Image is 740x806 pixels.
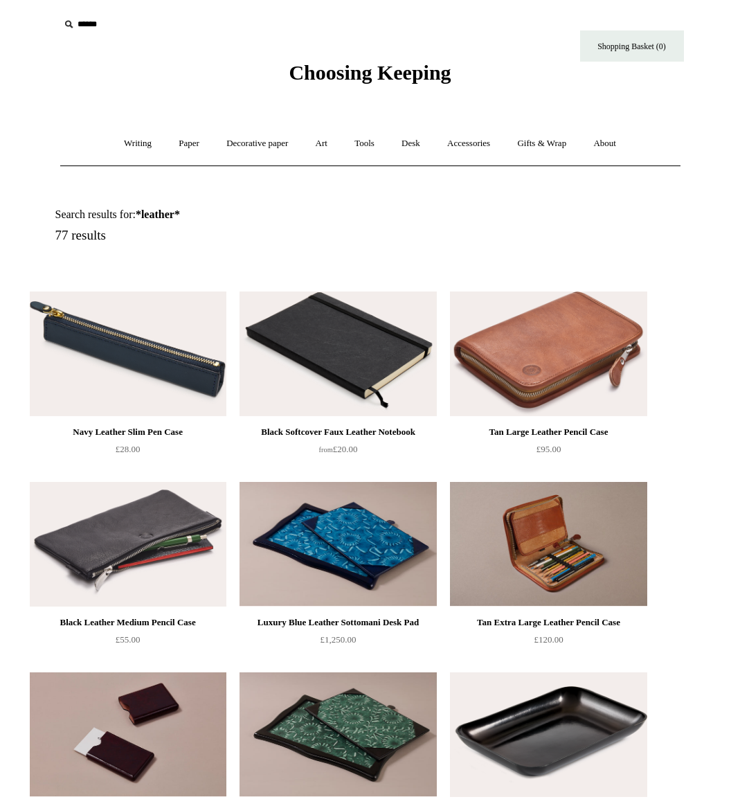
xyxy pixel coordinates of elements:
span: £55.00 [116,634,141,645]
span: £20.00 [319,444,358,454]
span: Choosing Keeping [289,61,451,84]
h1: Search results for: [55,208,386,221]
img: Luxury Blue Leather Sottomani Desk Pad [240,482,436,607]
a: Tortoise Choosing Keeping Leather Card Holder Tortoise Choosing Keeping Leather Card Holder [30,672,226,797]
a: Black Leather Medium Pencil Case Black Leather Medium Pencil Case [30,482,226,607]
img: Navy Leather Slim Pen Case [30,292,226,416]
span: £1,250.00 [321,634,357,645]
img: Black Leather Medium Pencil Case [30,482,226,607]
a: Accessories [435,125,503,162]
img: Tan Large Leather Pencil Case [450,292,647,416]
a: Desk [389,125,433,162]
a: Tan Extra Large Leather Pencil Case Tan Extra Large Leather Pencil Case [450,482,647,607]
a: Art [303,125,340,162]
a: Paper [166,125,212,162]
span: £28.00 [116,444,141,454]
div: Black Softcover Faux Leather Notebook [243,424,433,440]
a: Black Softcover Faux Leather Notebook from£20.00 [240,424,436,481]
a: Decorative paper [214,125,300,162]
div: Navy Leather Slim Pen Case [33,424,223,440]
a: Tan Large Leather Pencil Case Tan Large Leather Pencil Case [450,292,647,416]
div: Black Leather Medium Pencil Case [33,614,223,631]
a: Luxury Black Leather Sottomani Desk Pad Luxury Black Leather Sottomani Desk Pad [240,672,436,797]
a: Navy Leather Slim Pen Case Navy Leather Slim Pen Case [30,292,226,416]
a: Black Leather Medium Pencil Case £55.00 [30,614,226,671]
a: Writing [111,125,164,162]
span: £120.00 [534,634,563,645]
a: Gifts & Wrap [505,125,579,162]
a: Choosing Keeping [289,72,451,82]
a: Tan Large Leather Pencil Case £95.00 [450,424,647,481]
a: About [581,125,629,162]
a: Luxury Blue Leather Sottomani Desk Pad Luxury Blue Leather Sottomani Desk Pad [240,482,436,607]
a: Shopping Basket (0) [580,30,684,62]
span: from [319,446,333,454]
img: Tan Extra Large Leather Pencil Case [450,482,647,607]
img: Moulded Leather Tray [450,672,647,797]
img: Tortoise Choosing Keeping Leather Card Holder [30,672,226,797]
span: £95.00 [536,444,561,454]
div: Luxury Blue Leather Sottomani Desk Pad [243,614,433,631]
img: Black Softcover Faux Leather Notebook [240,292,436,416]
a: Tools [342,125,387,162]
div: Tan Extra Large Leather Pencil Case [453,614,643,631]
a: Moulded Leather Tray Moulded Leather Tray [450,672,647,797]
div: Tan Large Leather Pencil Case [453,424,643,440]
img: Luxury Black Leather Sottomani Desk Pad [240,672,436,797]
a: Tan Extra Large Leather Pencil Case £120.00 [450,614,647,671]
a: Luxury Blue Leather Sottomani Desk Pad £1,250.00 [240,614,436,671]
a: Black Softcover Faux Leather Notebook Black Softcover Faux Leather Notebook [240,292,436,416]
h5: 77 results [55,228,386,244]
a: Navy Leather Slim Pen Case £28.00 [30,424,226,481]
